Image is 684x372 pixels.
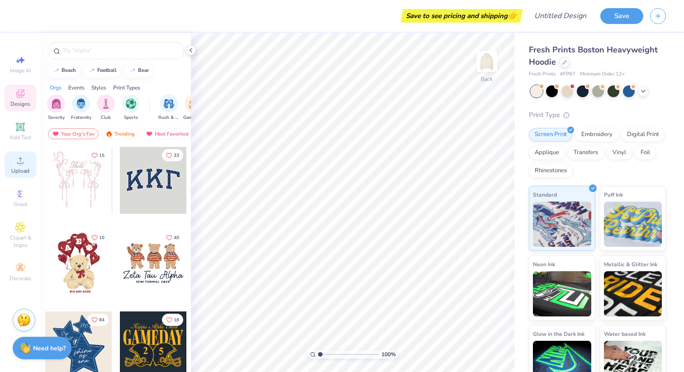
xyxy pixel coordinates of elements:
img: Fraternity Image [76,99,86,109]
div: filter for Fraternity [71,94,91,121]
button: filter button [71,94,91,121]
span: Upload [11,167,29,174]
button: filter button [122,94,140,121]
span: Fresh Prints Boston Heavyweight Hoodie [529,44,658,67]
img: Club Image [101,99,111,109]
button: Like [162,149,183,161]
button: filter button [47,94,65,121]
span: Decorate [9,275,31,282]
input: Try "Alpha" [62,46,178,55]
div: Digital Print [621,128,665,141]
img: most_fav.gif [52,131,59,137]
div: Screen Print [529,128,573,141]
div: beach [62,68,76,73]
span: Add Text [9,134,31,141]
button: bear [124,64,153,77]
span: 40 [174,235,179,240]
div: filter for Sorority [47,94,65,121]
img: most_fav.gif [146,131,153,137]
span: 👉 [508,10,518,21]
span: Sports [124,114,138,121]
img: Back [478,52,496,71]
button: filter button [158,94,179,121]
span: 100 % [381,350,396,358]
img: Game Day Image [189,99,199,109]
span: Neon Ink [533,259,555,269]
img: Rush & Bid Image [164,99,174,109]
div: Transfers [568,146,604,160]
span: 15 [99,153,104,158]
div: Trending [101,128,139,139]
div: filter for Club [97,94,115,121]
span: Glow in the Dark Ink [533,329,584,339]
button: Save [600,8,643,24]
div: Save to see pricing and shipping [403,9,520,23]
span: Designs [10,100,30,108]
button: Like [87,314,109,326]
span: Fraternity [71,114,91,121]
span: 84 [99,318,104,322]
span: Rush & Bid [158,114,179,121]
strong: Need help? [33,344,66,353]
img: trend_line.gif [52,68,60,73]
span: Water based Ink [604,329,646,339]
div: Embroidery [575,128,618,141]
span: Game Day [183,114,204,121]
button: football [83,64,121,77]
span: Image AI [10,67,31,74]
img: Metallic & Glitter Ink [604,271,662,316]
span: Standard [533,190,557,199]
img: Standard [533,202,591,247]
div: Styles [91,84,106,92]
img: trend_line.gif [88,68,95,73]
button: Like [162,231,183,244]
span: 33 [174,153,179,158]
img: Sports Image [126,99,136,109]
div: bear [138,68,149,73]
div: Applique [529,146,565,160]
div: filter for Rush & Bid [158,94,179,121]
div: Events [68,84,85,92]
span: Clipart & logos [5,234,36,249]
div: filter for Game Day [183,94,204,121]
img: trend_line.gif [129,68,136,73]
span: Sorority [48,114,65,121]
img: Sorority Image [51,99,62,109]
div: Rhinestones [529,164,573,178]
span: Club [101,114,111,121]
span: Greek [14,201,28,208]
img: trending.gif [105,131,113,137]
span: # FP87 [560,71,575,78]
div: Foil [635,146,656,160]
span: Puff Ink [604,190,623,199]
div: Your Org's Fav [48,128,99,139]
button: beach [47,64,80,77]
div: Most Favorited [142,128,193,139]
button: Like [87,231,109,244]
span: Minimum Order: 12 + [580,71,625,78]
div: Orgs [50,84,62,92]
button: Like [87,149,109,161]
button: filter button [183,94,204,121]
input: Untitled Design [527,7,594,25]
div: filter for Sports [122,94,140,121]
span: Fresh Prints [529,71,556,78]
div: Print Types [113,84,140,92]
button: Like [162,314,183,326]
span: Metallic & Glitter Ink [604,259,657,269]
img: Neon Ink [533,271,591,316]
div: Print Type [529,110,666,120]
span: 10 [99,235,104,240]
button: filter button [97,94,115,121]
span: 18 [174,318,179,322]
img: Puff Ink [604,202,662,247]
div: Vinyl [607,146,632,160]
div: football [97,68,117,73]
div: Back [481,75,493,83]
